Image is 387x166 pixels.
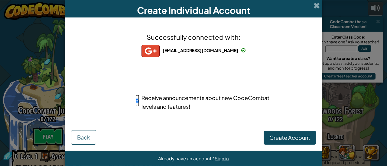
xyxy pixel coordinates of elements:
span: [EMAIL_ADDRESS][DOMAIN_NAME] [163,48,238,53]
span: Successfully connected with: [147,33,240,41]
a: Sign in [215,155,229,161]
span: Create Account [269,134,310,141]
input: Receive announcements about new CodeCombat levels and features! [135,95,139,107]
span: Receive announcements about new CodeCombat levels and features! [141,94,269,110]
button: Back [71,130,96,145]
span: Back [77,134,90,141]
button: Create Account [264,131,316,145]
span: Already have an account? [158,155,215,161]
span: Create Individual Account [137,5,250,16]
img: gplus_small.png [141,45,160,57]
